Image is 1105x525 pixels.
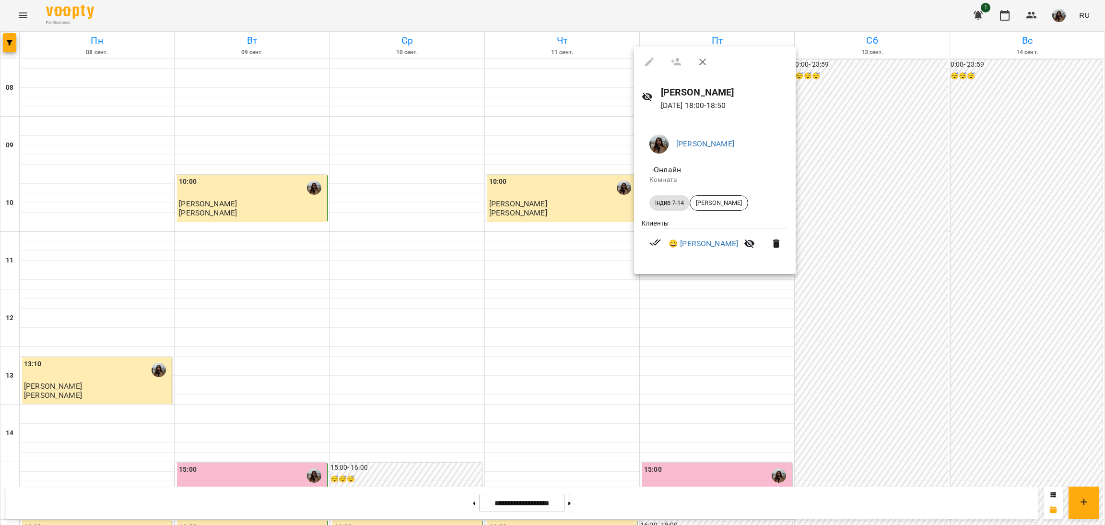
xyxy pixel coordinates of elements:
p: [DATE] 18:00 - 18:50 [661,100,788,111]
ul: Клиенты [642,218,788,263]
span: [PERSON_NAME] [690,199,748,207]
span: індив 7-14 [649,199,690,207]
div: [PERSON_NAME] [690,195,748,211]
a: [PERSON_NAME] [676,139,734,148]
p: Комната [649,175,780,185]
a: 😀 [PERSON_NAME] [669,238,738,250]
h6: [PERSON_NAME] [661,85,788,100]
svg: Визит оплачен [649,237,661,248]
span: - Онлайн [649,165,683,174]
img: cf3ea0a0c680b25cc987e5e4629d86f3.jpg [649,134,669,154]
